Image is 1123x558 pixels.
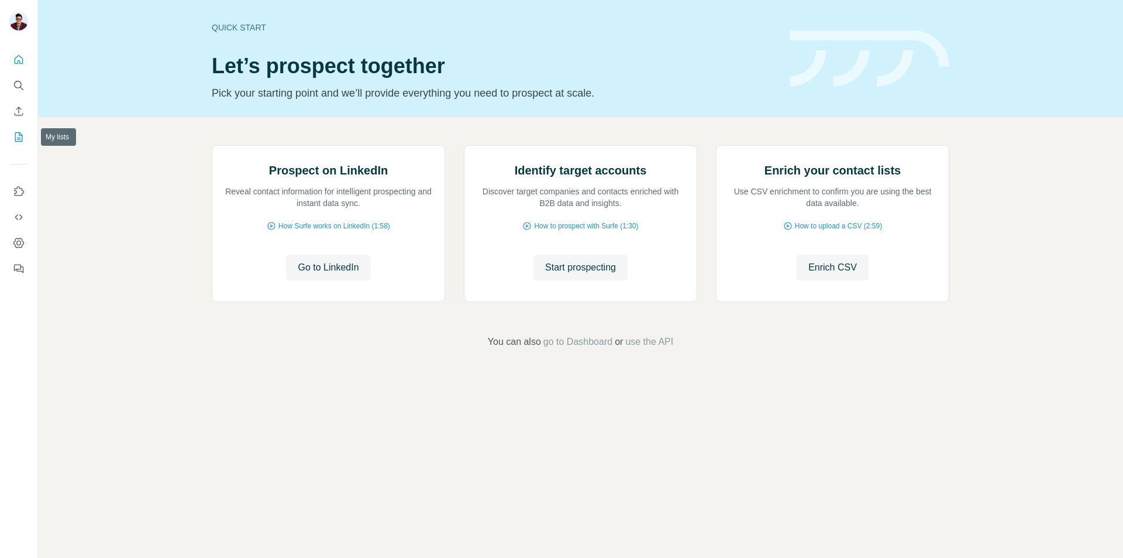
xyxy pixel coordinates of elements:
span: or [615,335,623,349]
button: My lists [9,126,28,148]
button: Use Surfe API [9,207,28,228]
button: Feedback [9,258,28,279]
div: Quick start [212,22,776,33]
button: Quick start [9,49,28,70]
button: Start prospecting [533,255,628,280]
span: How to prospect with Surfe (1:30) [534,221,638,231]
button: Enrich CSV [797,255,869,280]
button: go to Dashboard [543,335,612,349]
span: How Surfe works on LinkedIn (1:58) [278,221,390,231]
button: Go to LinkedIn [286,255,370,280]
button: Search [9,75,28,96]
h1: Let’s prospect together [212,54,776,78]
span: How to upload a CSV (2:59) [795,221,882,231]
button: use the API [625,335,673,349]
p: Use CSV enrichment to confirm you are using the best data available. [728,186,937,209]
button: Dashboard [9,232,28,254]
p: Discover target companies and contacts enriched with B2B data and insights. [476,186,685,209]
span: You can also [488,335,541,349]
h2: Enrich your contact lists [764,162,901,179]
p: Reveal contact information for intelligent prospecting and instant data sync. [224,186,433,209]
span: Start prospecting [545,261,616,275]
span: Go to LinkedIn [298,261,359,275]
button: Enrich CSV [9,101,28,122]
h2: Identify target accounts [515,162,647,179]
span: Enrich CSV [808,261,857,275]
img: Avatar [9,12,28,30]
button: Use Surfe on LinkedIn [9,181,28,202]
h2: Prospect on LinkedIn [269,162,388,179]
p: Pick your starting point and we’ll provide everything you need to prospect at scale. [212,85,776,101]
img: banner [790,30,949,87]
